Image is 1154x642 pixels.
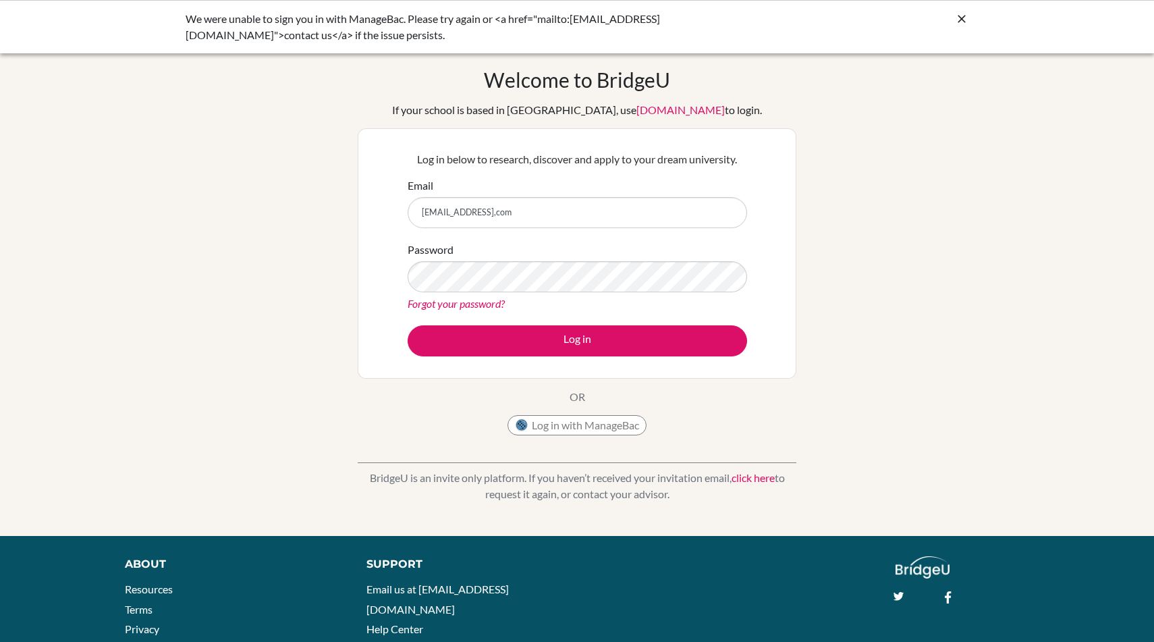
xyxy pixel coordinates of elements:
[408,178,433,194] label: Email
[366,556,562,572] div: Support
[636,103,725,116] a: [DOMAIN_NAME]
[408,297,505,310] a: Forgot your password?
[366,583,509,616] a: Email us at [EMAIL_ADDRESS][DOMAIN_NAME]
[507,415,647,435] button: Log in with ManageBac
[125,622,159,635] a: Privacy
[186,11,766,43] div: We were unable to sign you in with ManageBac. Please try again or <a href="mailto:[EMAIL_ADDRESS]...
[125,603,153,616] a: Terms
[125,583,173,595] a: Resources
[896,556,950,579] img: logo_white@2x-f4f0deed5e89b7ecb1c2cc34c3e3d731f90f0f143d5ea2071677605dd97b5244.png
[366,622,423,635] a: Help Center
[408,325,747,356] button: Log in
[570,389,585,405] p: OR
[358,470,796,502] p: BridgeU is an invite only platform. If you haven’t received your invitation email, to request it ...
[408,242,454,258] label: Password
[392,102,762,118] div: If your school is based in [GEOGRAPHIC_DATA], use to login.
[732,471,775,484] a: click here
[484,68,670,92] h1: Welcome to BridgeU
[125,556,336,572] div: About
[408,151,747,167] p: Log in below to research, discover and apply to your dream university.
